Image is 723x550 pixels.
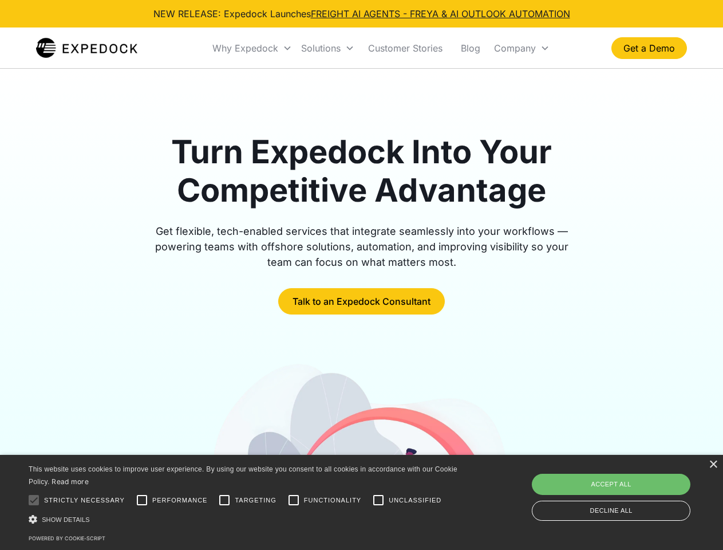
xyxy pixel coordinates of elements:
[42,516,90,523] span: Show details
[278,288,445,315] a: Talk to an Expedock Consultant
[52,477,89,486] a: Read more
[36,37,137,60] a: home
[235,496,276,505] span: Targeting
[29,535,105,541] a: Powered by cookie-script
[153,7,570,21] div: NEW RELEASE: Expedock Launches
[304,496,361,505] span: Functionality
[301,42,341,54] div: Solutions
[311,8,570,19] a: FREIGHT AI AGENTS - FREYA & AI OUTLOOK AUTOMATION
[494,42,536,54] div: Company
[29,465,457,486] span: This website uses cookies to improve user experience. By using our website you consent to all coo...
[452,29,489,68] a: Blog
[142,133,582,210] h1: Turn Expedock Into Your Competitive Advantage
[359,29,452,68] a: Customer Stories
[152,496,208,505] span: Performance
[36,37,137,60] img: Expedock Logo
[297,29,359,68] div: Solutions
[489,29,554,68] div: Company
[208,29,297,68] div: Why Expedock
[44,496,125,505] span: Strictly necessary
[389,496,441,505] span: Unclassified
[212,42,278,54] div: Why Expedock
[29,513,461,525] div: Show details
[142,223,582,270] div: Get flexible, tech-enabled services that integrate seamlessly into your workflows — powering team...
[532,426,723,550] iframe: Chat Widget
[611,37,687,59] a: Get a Demo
